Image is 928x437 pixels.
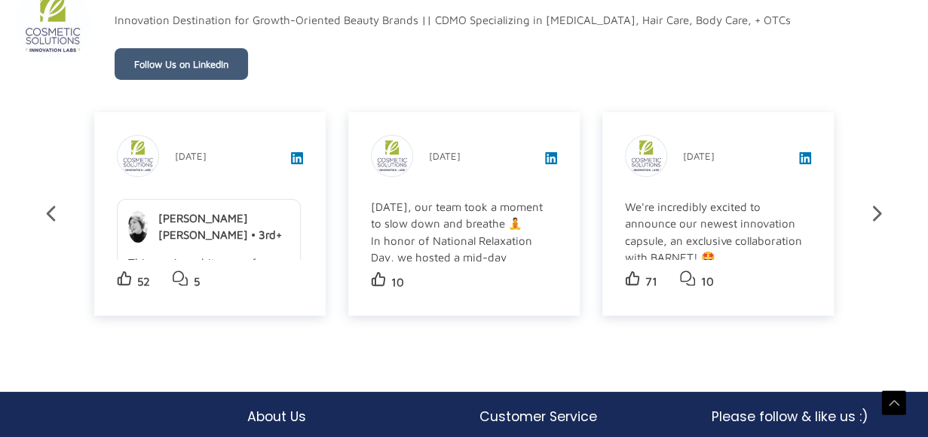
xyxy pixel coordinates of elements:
img: sk-shared-userpic [128,211,148,243]
a: View post on LinkedIn [291,154,303,167]
p: [PERSON_NAME] [PERSON_NAME] • 3rd+ [158,210,289,244]
a: View post on LinkedIn [545,154,557,167]
p: [DATE] [175,147,207,165]
p: 71 [645,271,657,292]
img: sk-post-userpic [626,136,666,176]
img: sk-post-userpic [118,136,158,176]
p: 52 [137,271,150,292]
img: sk-post-userpic [372,136,412,176]
p: [DATE] [683,147,715,165]
a: Follow Us on LinkedIn [115,48,248,80]
p: 10 [391,272,404,293]
p: 5 [194,271,200,292]
p: [DATE] [429,147,461,165]
p: 10 [701,271,714,292]
a: View post on LinkedIn [799,154,811,167]
h2: About Us [247,407,449,426]
p: Innovation Destination for Growth-Oriented Beauty Brands || CDMO Specializing in [MEDICAL_DATA], ... [115,10,791,31]
h2: Customer Service [479,407,681,426]
h2: Please follow & like us :) [711,407,913,426]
